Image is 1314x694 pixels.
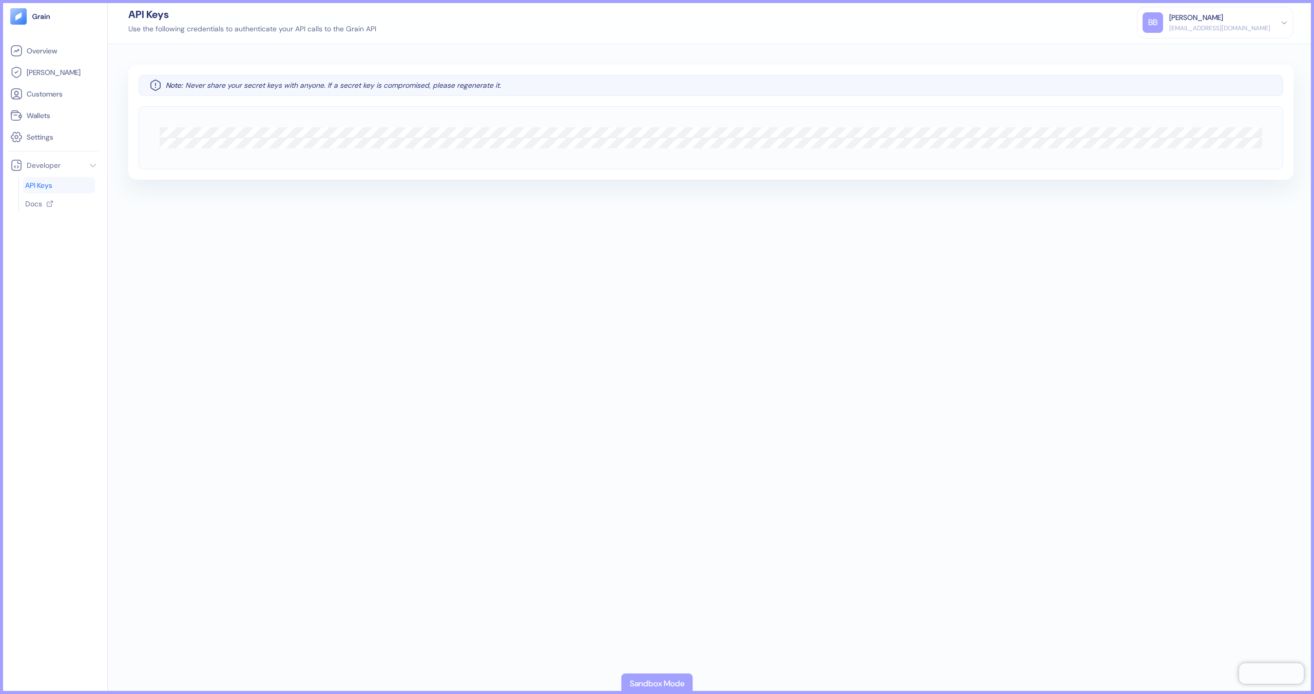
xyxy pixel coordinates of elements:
[25,199,42,209] span: Docs
[1169,24,1270,33] div: [EMAIL_ADDRESS][DOMAIN_NAME]
[10,66,97,79] a: [PERSON_NAME]
[27,46,57,56] span: Overview
[27,110,50,121] span: Wallets
[1169,12,1223,23] div: [PERSON_NAME]
[166,81,183,90] strong: Note:
[25,199,91,209] a: Docs
[10,131,97,143] a: Settings
[27,160,61,170] span: Developer
[10,8,27,25] img: logo-tablet-V2.svg
[27,67,81,78] span: [PERSON_NAME]
[10,109,97,122] a: Wallets
[128,24,376,34] div: Use the following credentials to authenticate your API calls to the Grain API
[32,13,51,20] img: logo
[10,45,97,57] a: Overview
[25,180,52,190] span: API Keys
[25,180,93,190] a: API Keys
[27,89,63,99] span: Customers
[1239,663,1304,684] iframe: Chatra live chat
[630,678,685,690] div: Sandbox Mode
[128,9,376,20] div: API Keys
[1143,12,1163,33] div: BB
[166,80,501,91] div: Never share your secret keys with anyone. If a secret key is compromised, please regenerate it.
[10,88,97,100] a: Customers
[27,132,53,142] span: Settings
